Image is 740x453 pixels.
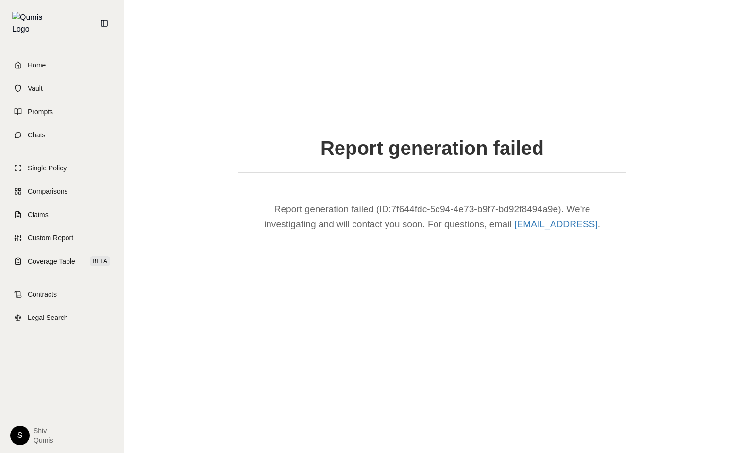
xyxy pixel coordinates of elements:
div: S [10,426,30,445]
span: Prompts [28,107,53,117]
span: Home [28,60,46,70]
a: Custom Report [6,227,118,249]
span: Vault [28,84,43,93]
a: Chats [6,124,118,146]
span: BETA [90,256,110,266]
span: Shiv [34,426,53,436]
button: Collapse sidebar [97,16,112,31]
a: Claims [6,204,118,225]
span: Qumis [34,436,53,445]
a: [EMAIL_ADDRESS] [514,219,598,229]
span: Claims [28,210,49,219]
a: Legal Search [6,307,118,328]
span: Comparisons [28,186,67,196]
a: Vault [6,78,118,99]
span: Coverage Table [28,256,75,266]
span: Single Policy [28,163,67,173]
a: Home [6,54,118,76]
a: Coverage TableBETA [6,251,118,272]
span: Legal Search [28,313,68,322]
span: Chats [28,130,46,140]
a: Prompts [6,101,118,122]
p: Report generation failed (ID: 7f644fdc-5c94-4e73-b9f7-bd92f8494a9e ). We're investigating and wil... [238,192,626,241]
a: Single Policy [6,157,118,179]
a: Comparisons [6,181,118,202]
span: Custom Report [28,233,73,243]
img: Qumis Logo [12,12,49,35]
h1: Report generation failed [238,134,626,173]
a: Contracts [6,284,118,305]
span: Contracts [28,289,57,299]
